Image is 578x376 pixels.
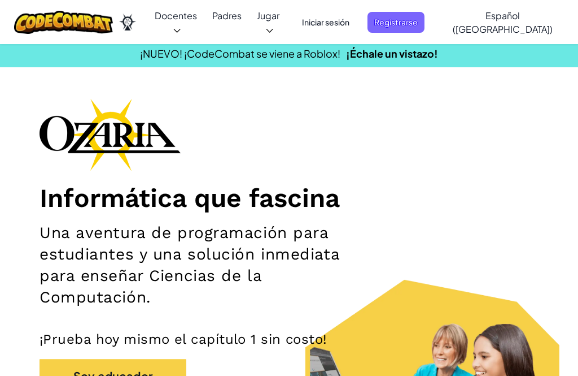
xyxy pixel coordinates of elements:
p: ¡Prueba hoy mismo el capítulo 1 sin costo! [40,331,538,348]
h1: Informática que fascina [40,182,538,214]
span: Español ([GEOGRAPHIC_DATA]) [453,10,553,35]
span: ¡NUEVO! ¡CodeCombat se viene a Roblox! [140,47,340,60]
img: CodeCombat logo [14,11,113,34]
span: Docentes [155,10,197,21]
img: Ozaria [119,14,137,31]
a: ¡Échale un vistazo! [346,47,438,60]
span: Jugar [257,10,279,21]
button: Registrarse [367,12,424,33]
img: Ozaria branding logo [40,98,181,171]
button: Iniciar sesión [295,12,356,33]
h2: Una aventura de programación para estudiantes y una solución inmediata para enseñar Ciencias de l... [40,222,374,308]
